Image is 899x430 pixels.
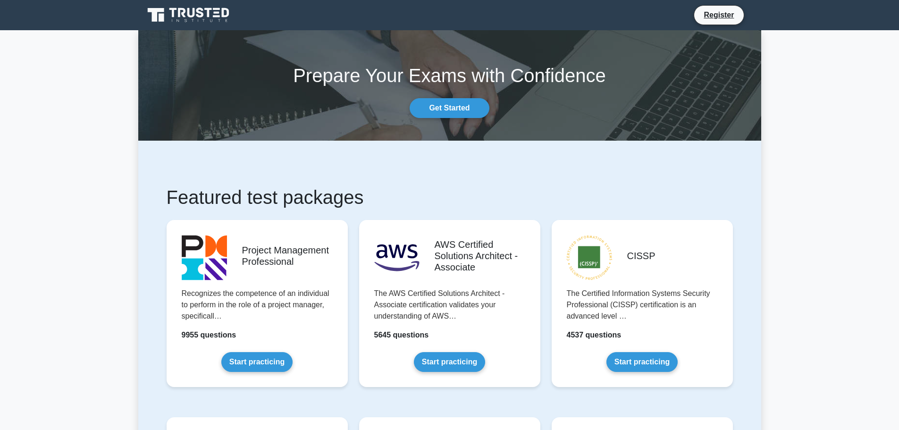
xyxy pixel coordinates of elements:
h1: Prepare Your Exams with Confidence [138,64,761,87]
a: Register [698,9,739,21]
a: Start practicing [414,352,485,372]
a: Get Started [410,98,489,118]
a: Start practicing [606,352,678,372]
a: Start practicing [221,352,293,372]
h1: Featured test packages [167,186,733,209]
